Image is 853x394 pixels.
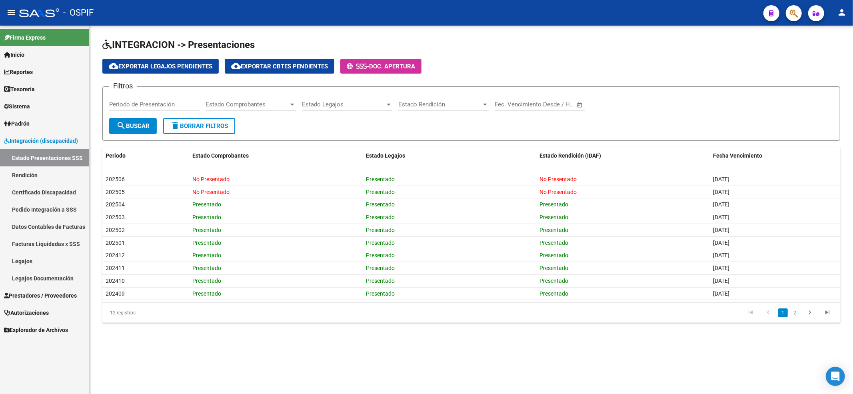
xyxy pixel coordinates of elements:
a: go to last page [820,308,835,317]
span: 202410 [106,278,125,284]
datatable-header-cell: Fecha Vencimiento [710,147,840,164]
span: - OSPIF [63,4,94,22]
span: Estado Legajos [302,101,385,108]
a: 2 [790,308,800,317]
span: 202506 [106,176,125,182]
span: [DATE] [713,176,729,182]
datatable-header-cell: Estado Rendición (IDAF) [536,147,710,164]
span: Exportar Cbtes Pendientes [231,63,328,70]
mat-icon: search [116,121,126,130]
span: - [347,63,369,70]
li: page 2 [789,306,801,320]
span: [DATE] [713,214,729,220]
span: Explorador de Archivos [4,326,68,334]
span: Reportes [4,68,33,76]
span: [DATE] [713,240,729,246]
span: Presentado [539,240,568,246]
span: [DATE] [713,201,729,208]
span: Presentado [366,278,395,284]
input: Fecha fin [534,101,573,108]
button: Buscar [109,118,157,134]
datatable-header-cell: Periodo [102,147,189,164]
mat-icon: person [837,8,847,17]
li: page 1 [777,306,789,320]
span: Autorizaciones [4,308,49,317]
span: [DATE] [713,189,729,195]
span: Estado Comprobantes [192,152,249,159]
span: Presentado [539,214,568,220]
span: 202505 [106,189,125,195]
button: Open calendar [575,100,585,110]
span: Estado Rendición [398,101,481,108]
span: No Presentado [539,189,577,195]
span: 202503 [106,214,125,220]
span: Presentado [192,252,221,258]
mat-icon: menu [6,8,16,17]
span: Presentado [192,265,221,271]
span: No Presentado [192,189,230,195]
button: Exportar Legajos Pendientes [102,59,219,74]
span: 202504 [106,201,125,208]
span: [DATE] [713,278,729,284]
span: Buscar [116,122,150,130]
span: Borrar Filtros [170,122,228,130]
span: Presentado [366,252,395,258]
span: Presentado [539,265,568,271]
span: No Presentado [539,176,577,182]
a: 1 [778,308,788,317]
span: INTEGRACION -> Presentaciones [102,39,255,50]
button: -Doc. Apertura [340,59,422,74]
span: Tesorería [4,85,35,94]
span: Firma Express [4,33,46,42]
span: Estado Comprobantes [206,101,289,108]
span: No Presentado [192,176,230,182]
span: Exportar Legajos Pendientes [109,63,212,70]
span: Doc. Apertura [369,63,415,70]
mat-icon: cloud_download [231,61,241,71]
span: Presentado [366,227,395,233]
span: Presentado [366,290,395,297]
span: Estado Rendición (IDAF) [539,152,601,159]
span: Fecha Vencimiento [713,152,762,159]
a: go to previous page [761,308,776,317]
span: Presentado [366,201,395,208]
span: Estado Legajos [366,152,405,159]
span: 202412 [106,252,125,258]
span: Sistema [4,102,30,111]
mat-icon: cloud_download [109,61,118,71]
span: [DATE] [713,265,729,271]
datatable-header-cell: Estado Legajos [363,147,536,164]
button: Borrar Filtros [163,118,235,134]
span: Presentado [192,201,221,208]
span: 202501 [106,240,125,246]
mat-icon: delete [170,121,180,130]
span: [DATE] [713,252,729,258]
span: Integración (discapacidad) [4,136,78,145]
span: Presentado [366,240,395,246]
span: Inicio [4,50,24,59]
h3: Filtros [109,80,137,92]
span: Presentado [539,252,568,258]
span: Presentado [192,278,221,284]
datatable-header-cell: Estado Comprobantes [189,147,363,164]
span: Presentado [366,265,395,271]
span: [DATE] [713,290,729,297]
span: Presentado [192,240,221,246]
input: Fecha inicio [495,101,527,108]
span: Padrón [4,119,30,128]
span: Prestadores / Proveedores [4,291,77,300]
div: 12 registros [102,303,248,323]
span: Presentado [366,214,395,220]
span: [DATE] [713,227,729,233]
button: Exportar Cbtes Pendientes [225,59,334,74]
div: Open Intercom Messenger [826,367,845,386]
span: Presentado [539,278,568,284]
span: Presentado [192,290,221,297]
span: Presentado [192,214,221,220]
span: Periodo [106,152,126,159]
span: Presentado [192,227,221,233]
span: Presentado [539,201,568,208]
span: Presentado [366,189,395,195]
span: 202411 [106,265,125,271]
span: Presentado [539,290,568,297]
